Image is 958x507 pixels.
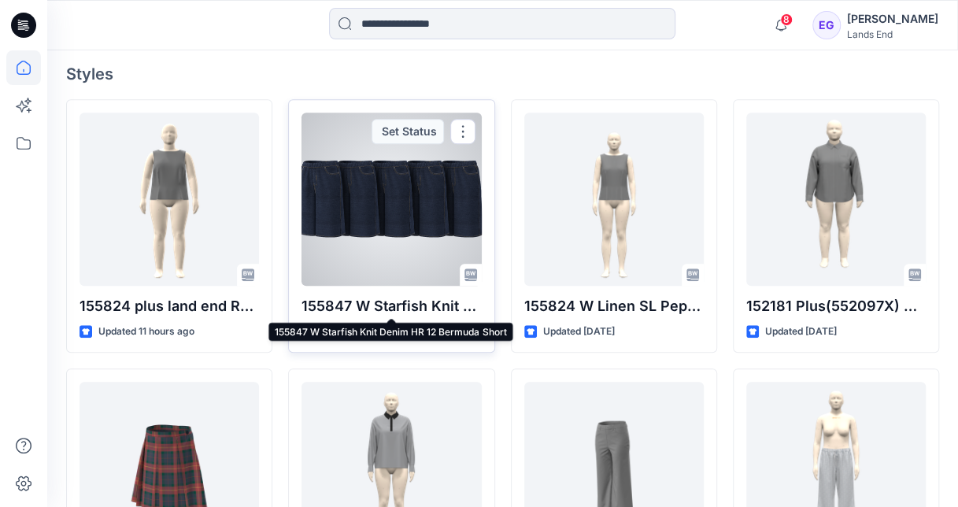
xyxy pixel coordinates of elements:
[847,9,938,28] div: [PERSON_NAME]
[301,113,481,286] a: 155847 W Starfish Knit Denim HR 12 Bermuda Short
[524,113,704,286] a: 155824 W Linen SL Peplum Top_OP2_REV4
[98,324,194,340] p: Updated 11 hours ago
[543,324,615,340] p: Updated [DATE]
[524,295,704,317] p: 155824 W Linen SL Peplum Top_OP2_REV4
[66,65,939,83] h4: Styles
[746,113,926,286] a: 152181 Plus(552097X) W- EU LS Linen Classic Button- Through Shirt_REV03
[765,324,837,340] p: Updated [DATE]
[746,295,926,317] p: 152181 Plus(552097X) W- EU LS Linen Classic Button- Through Shirt_REV03
[812,11,841,39] div: EG
[780,13,793,26] span: 8
[80,295,259,317] p: 155824 plus land end REV2_PLUS
[320,324,392,340] p: Updated [DATE]
[80,113,259,286] a: 155824 plus land end REV2_PLUS
[847,28,938,40] div: Lands End
[301,295,481,317] p: 155847 W Starfish Knit Denim HR 12 Bermuda Short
